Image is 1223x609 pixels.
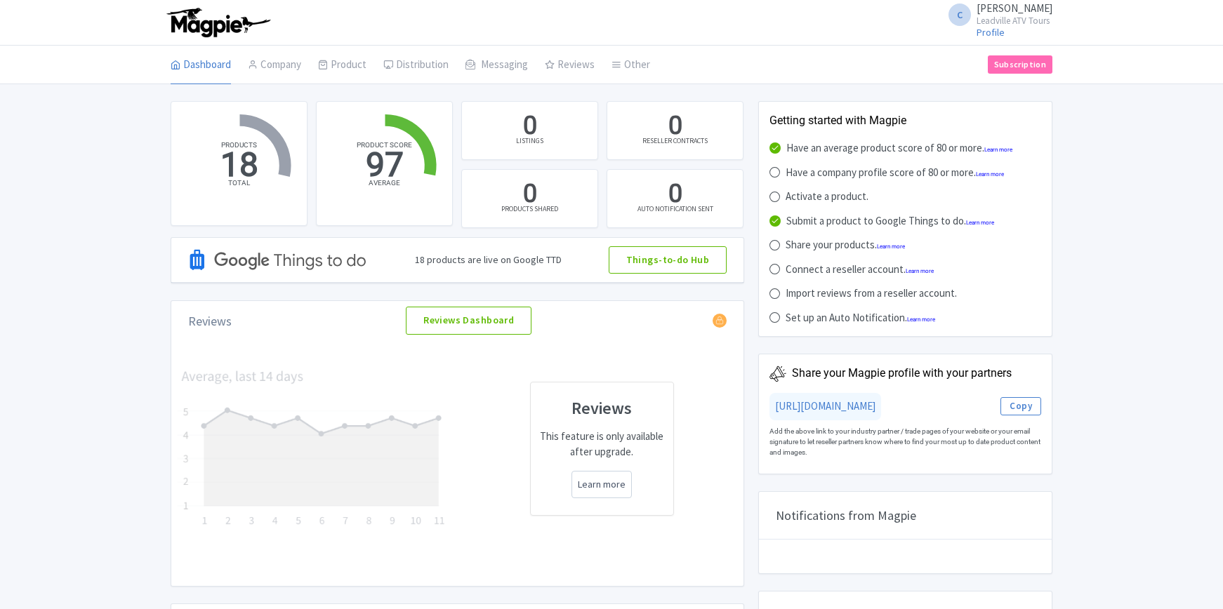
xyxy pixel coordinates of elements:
a: Distribution [383,46,449,85]
a: Messaging [465,46,528,85]
a: 0 PRODUCTS SHARED [461,169,598,228]
a: Subscription [988,55,1052,74]
div: Add the above link to your industry partner / trade pages of your website or your email signature... [769,420,1041,463]
div: 18 products are live on Google TTD [415,253,562,267]
div: Have a company profile score of 80 or more. [786,165,1004,181]
div: Set up an Auto Notification. [786,310,935,326]
a: Product [318,46,366,85]
a: 0 AUTO NOTIFICATION SENT [607,169,743,228]
a: Profile [977,26,1005,39]
a: 0 RESELLER CONTRACTS [607,101,743,160]
a: Learn more [906,268,934,274]
div: AUTO NOTIFICATION SENT [637,203,713,214]
div: 0 [523,177,537,212]
div: 0 [523,109,537,144]
a: Dashboard [171,46,231,85]
div: Share your Magpie profile with your partners [792,365,1012,382]
a: Learn more [907,316,935,323]
a: Learn more [966,220,994,226]
a: Learn more [984,147,1012,153]
button: Copy [1000,397,1041,415]
div: PRODUCTS SHARED [501,203,558,214]
span: C [948,4,971,26]
div: LISTINGS [516,135,543,146]
div: 0 [668,109,682,144]
small: Leadville ATV Tours [977,16,1052,25]
div: Share your products. [786,237,905,253]
img: logo-ab69f6fb50320c5b225c76a69d11143b.png [164,7,272,38]
a: 0 LISTINGS [461,101,598,160]
div: Submit a product to Google Things to do. [786,213,994,229]
div: Getting started with Magpie [769,112,1041,129]
h3: Reviews [539,399,666,417]
div: Reviews [188,312,232,330]
a: [URL][DOMAIN_NAME] [775,399,875,413]
a: Learn more [877,243,905,250]
a: Other [611,46,650,85]
a: Learn more [976,171,1004,178]
div: Have an average product score of 80 or more. [786,140,1012,156]
div: Import reviews from a reseller account. [786,286,957,302]
div: Activate a product. [786,189,868,205]
span: [PERSON_NAME] [977,1,1052,15]
div: Connect a reseller account. [786,262,934,278]
a: Learn more [578,477,626,492]
a: Things-to-do Hub [609,246,727,274]
img: chart-62242baa53ac9495a133cd79f73327f1.png [177,368,449,529]
a: Reviews Dashboard [406,307,531,335]
div: 0 [668,177,682,212]
div: RESELLER CONTRACTS [642,135,708,146]
a: C [PERSON_NAME] Leadville ATV Tours [940,3,1052,25]
div: Notifications from Magpie [759,492,1052,540]
a: Reviews [545,46,595,85]
a: Company [248,46,301,85]
p: This feature is only available after upgrade. [539,429,666,460]
img: Google TTD [188,230,368,290]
